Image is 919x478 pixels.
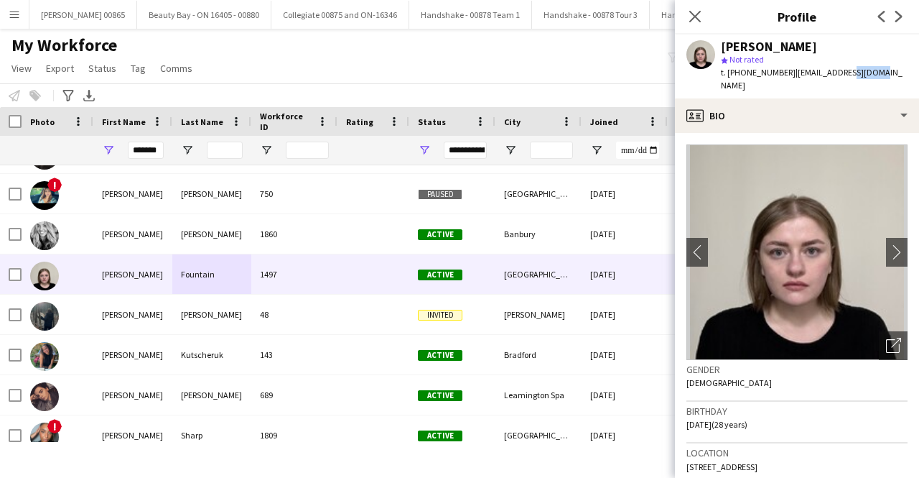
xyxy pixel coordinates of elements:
app-action-btn: Export XLSX [80,87,98,104]
div: [DATE] [582,415,668,455]
img: Natasha Berecz [30,181,59,210]
img: Crew avatar or photo [686,144,908,360]
a: Status [83,59,122,78]
div: [GEOGRAPHIC_DATA] [495,415,582,455]
img: Natasha Kutscheruk [30,342,59,371]
span: ! [47,178,62,192]
a: Export [40,59,80,78]
div: [PERSON_NAME] [93,375,172,415]
div: [PERSON_NAME] [93,214,172,254]
div: [PERSON_NAME] [93,415,172,455]
div: Kutscheruk [172,335,251,374]
div: 1860 [251,214,337,254]
div: Leamington Spa [495,375,582,415]
span: [STREET_ADDRESS] [686,461,757,472]
div: Sharp [172,415,251,455]
div: 682 days [668,375,754,415]
button: Open Filter Menu [181,144,194,157]
span: Status [88,62,116,75]
span: Rating [346,116,373,127]
span: Active [418,431,462,441]
span: Invited [418,310,462,321]
div: [PERSON_NAME] [172,214,251,254]
div: 143 [251,335,337,374]
h3: Gender [686,363,908,376]
div: [DATE] [582,295,668,334]
div: [DATE] [582,375,668,415]
div: 98 days [668,335,754,374]
div: 1809 [251,415,337,455]
button: Handshake - 00878 Team 1 [409,1,532,29]
div: 750 [251,174,337,213]
span: Active [418,350,462,361]
div: [DATE] [582,214,668,254]
span: City [504,116,521,127]
div: [GEOGRAPHIC_DATA] [495,254,582,294]
button: Open Filter Menu [590,144,603,157]
div: [GEOGRAPHIC_DATA] [495,174,582,213]
h3: Profile [675,7,919,26]
span: Last Name [181,116,223,127]
div: [DATE] [582,254,668,294]
button: Open Filter Menu [418,144,431,157]
span: Not rated [729,54,764,65]
span: Joined [590,116,618,127]
span: Paused [418,189,462,200]
div: [PERSON_NAME] [93,335,172,374]
span: Comms [160,62,192,75]
div: [PERSON_NAME] [495,295,582,334]
a: Comms [154,59,198,78]
span: t. [PHONE_NUMBER] [721,67,796,78]
span: View [11,62,32,75]
div: [DATE] [582,335,668,374]
div: Banbury [495,214,582,254]
div: 689 [251,375,337,415]
div: 1497 [251,254,337,294]
div: [PERSON_NAME] [93,174,172,213]
button: Handshake - 00878 Tour 3 [532,1,650,29]
a: View [6,59,37,78]
span: Photo [30,116,55,127]
button: Open Filter Menu [504,144,517,157]
button: Handshake - 00878 Team 2 [650,1,773,29]
div: [PERSON_NAME] [172,174,251,213]
div: 48 [251,295,337,334]
span: Active [418,270,462,280]
span: First Name [102,116,146,127]
span: ! [47,419,62,433]
div: Fountain [172,254,251,294]
input: Workforce ID Filter Input [286,142,329,159]
span: [DATE] (28 years) [686,419,747,430]
span: [DEMOGRAPHIC_DATA] [686,377,772,388]
a: Tag [125,59,151,78]
img: Natasha Fountain [30,262,59,290]
h3: Birthday [686,405,908,418]
span: | [EMAIL_ADDRESS][DOMAIN_NAME] [721,67,902,91]
button: Open Filter Menu [260,144,273,157]
span: Workforce ID [260,111,312,132]
img: Natasha Rainey [30,382,59,411]
span: Active [418,229,462,240]
input: City Filter Input [530,142,573,159]
app-action-btn: Advanced filters [60,87,77,104]
input: Joined Filter Input [616,142,659,159]
input: Last Name Filter Input [207,142,243,159]
button: Open Filter Menu [102,144,115,157]
div: [PERSON_NAME] [93,295,172,334]
div: Bio [675,98,919,133]
img: Natasha Hamblin [30,302,59,331]
div: [DATE] [582,174,668,213]
button: Collegiate 00875 and ON-16346 [271,1,409,29]
span: My Workforce [11,35,117,56]
div: Open photos pop-in [879,331,908,360]
img: Natasha Sharp [30,423,59,451]
div: Bradford [495,335,582,374]
span: Export [46,62,74,75]
button: Beauty Bay - ON 16405 - 00880 [137,1,271,29]
div: [PERSON_NAME] [172,295,251,334]
button: [PERSON_NAME] 00865 [29,1,137,29]
input: First Name Filter Input [128,142,164,159]
div: [PERSON_NAME] [721,40,817,53]
div: [PERSON_NAME] [93,254,172,294]
span: Status [418,116,446,127]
